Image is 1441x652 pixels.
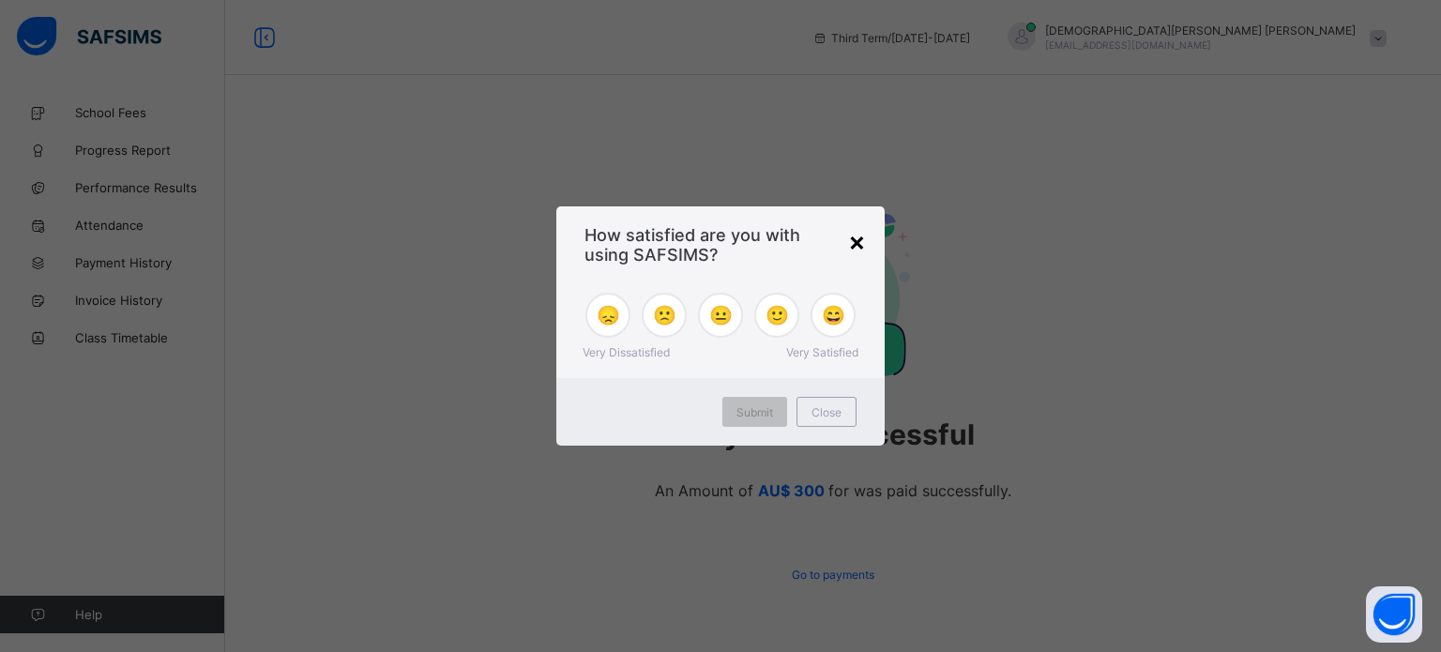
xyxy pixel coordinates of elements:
[709,304,733,326] span: 😐
[584,225,857,265] span: How satisfied are you with using SAFSIMS?
[736,405,773,419] span: Submit
[766,304,789,326] span: 🙂
[597,304,620,326] span: 😞
[653,304,676,326] span: 🙁
[848,225,866,257] div: ×
[822,304,845,326] span: 😄
[1366,586,1422,643] button: Open asap
[812,405,842,419] span: Close
[583,345,670,359] span: Very Dissatisfied
[786,345,858,359] span: Very Satisfied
